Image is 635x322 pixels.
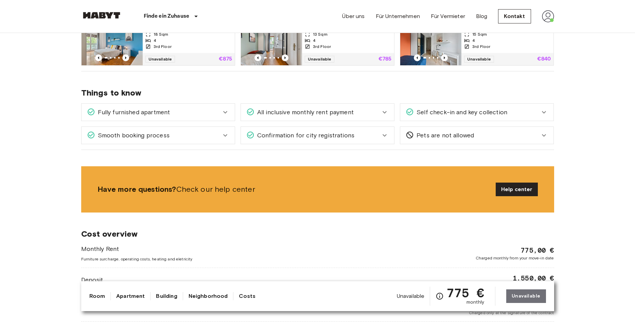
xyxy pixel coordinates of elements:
a: Room [89,292,105,300]
p: €875 [219,56,232,62]
span: 13 Sqm [313,31,328,37]
span: 4 [154,37,156,44]
p: €840 [537,56,551,62]
span: 18 Sqm [154,31,169,37]
img: Marketing picture of unit IT-14-081-002-02H [400,24,461,65]
span: Unavailable [464,56,494,63]
span: 1.550,00 € [513,273,554,283]
a: Für Vermieter [431,12,465,20]
button: Previous image [414,54,421,61]
span: monthly [466,299,484,306]
img: Marketing picture of unit IT-14-081-002-04H [82,24,143,65]
span: Cost overview [81,229,554,239]
a: Blog [476,12,488,20]
span: 775 € [446,287,484,299]
span: 3rd Floor [154,44,172,50]
span: 3rd Floor [313,44,331,50]
button: Previous image [282,54,288,61]
img: Habyt [81,12,122,19]
span: Unavailable [145,56,175,63]
a: Marketing picture of unit IT-14-081-002-02HPrevious imagePrevious imagePrivates Zimmer15 Sqm43rd ... [400,24,554,66]
span: Confirmation for city registrations [254,131,354,140]
a: Apartment [116,292,145,300]
div: Pets are not allowed [400,127,553,144]
b: Have more questions? [98,185,176,194]
span: Unavailable [397,292,425,300]
a: Marketing picture of unit IT-14-081-002-04HPrevious imagePrevious imagePrivates Zimmer18 Sqm43rd ... [81,24,235,66]
span: Things to know [81,88,554,98]
span: 4 [313,37,316,44]
span: Charged only at the signature of the contract [469,310,554,316]
img: avatar [542,10,554,22]
button: Previous image [122,54,129,61]
div: Self check-in and key collection [400,104,553,121]
button: Previous image [95,54,102,61]
span: Smooth booking process [95,131,170,140]
span: 4 [472,37,475,44]
span: Self check-in and key collection [414,108,507,117]
span: Check our help center [98,184,490,194]
span: Monthly Rent [81,244,193,253]
span: 775,00 € [521,245,554,255]
a: Neighborhood [189,292,228,300]
div: Fully furnished apartment [82,104,235,121]
button: Previous image [441,54,448,61]
span: 100,00 € [521,300,554,310]
button: Previous image [254,54,261,61]
div: Smooth booking process [82,127,235,144]
p: Finde ein Zuhause [144,12,190,20]
span: All inclusive monthly rent payment [254,108,354,117]
span: 15 Sqm [472,31,487,37]
a: Building [156,292,177,300]
p: €785 [378,56,392,62]
div: Confirmation for city registrations [241,127,394,144]
span: Charged monthly from your move-in date [476,255,554,261]
a: Über uns [342,12,365,20]
span: Pets are not allowed [414,131,474,140]
span: Furniture surcharge, operating costs, heating and eletricity [81,256,193,262]
span: Fully furnished apartment [95,108,170,117]
svg: Check cost overview for full price breakdown. Please note that discounts apply to new joiners onl... [436,292,444,300]
a: Marketing picture of unit IT-14-081-002-03HPrevious imagePrevious imagePrivates Zimmer13 Sqm43rd ... [241,24,394,66]
div: All inclusive monthly rent payment [241,104,394,121]
span: Deposit [81,275,103,284]
img: Marketing picture of unit IT-14-081-002-03H [241,24,302,65]
span: Unavailable [305,56,335,63]
a: Kontakt [498,9,531,23]
span: 3rd Floor [472,44,490,50]
a: Costs [239,292,255,300]
a: Für Unternehmen [376,12,420,20]
a: Help center [496,183,538,196]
